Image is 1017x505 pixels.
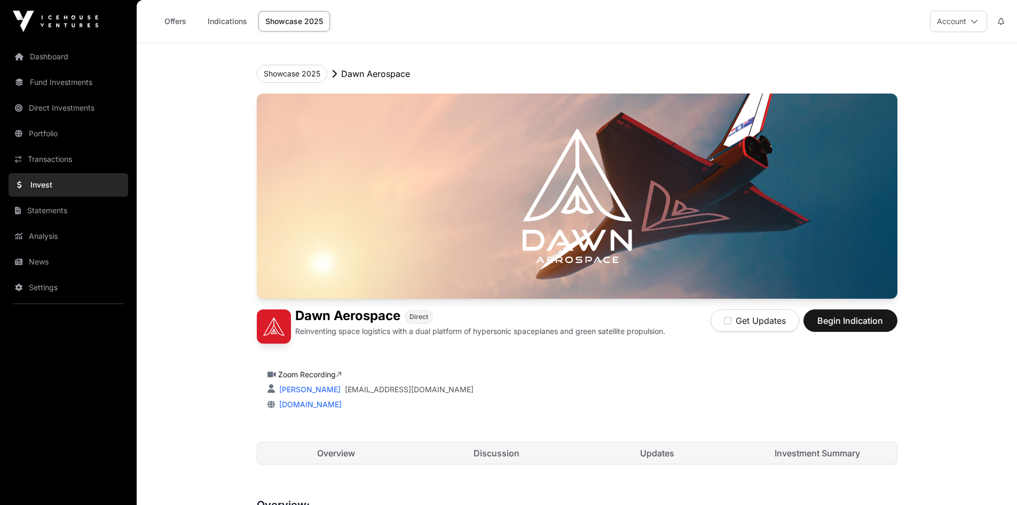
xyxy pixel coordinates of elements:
a: Overview [257,442,416,464]
a: Zoom Recording [278,370,342,379]
img: Dawn Aerospace [257,94,897,299]
a: Begin Indication [803,320,897,331]
button: Get Updates [711,309,799,332]
p: Reinventing space logistics with a dual platform of hypersonic spaceplanes and green satellite pr... [295,326,665,337]
a: Investment Summary [738,442,897,464]
button: Begin Indication [803,309,897,332]
a: [PERSON_NAME] [277,385,341,394]
a: Indications [201,11,254,32]
img: Icehouse Ventures Logo [13,11,98,32]
button: Showcase 2025 [257,65,327,83]
a: Updates [578,442,737,464]
span: Direct [409,313,428,321]
a: Offers [154,11,196,32]
a: Transactions [9,147,128,171]
a: Portfolio [9,122,128,145]
a: Dashboard [9,45,128,68]
a: Discussion [417,442,576,464]
a: Fund Investments [9,71,128,94]
a: Direct Investments [9,96,128,120]
a: Invest [9,173,128,197]
a: Analysis [9,224,128,248]
a: [EMAIL_ADDRESS][DOMAIN_NAME] [345,384,474,395]
a: Showcase 2025 [258,11,330,32]
a: Settings [9,276,128,299]
span: Begin Indication [817,314,884,327]
p: Dawn Aerospace [341,67,410,80]
a: [DOMAIN_NAME] [275,400,342,409]
nav: Tabs [257,442,897,464]
h1: Dawn Aerospace [295,309,400,324]
a: News [9,250,128,274]
button: Account [930,11,987,32]
img: Dawn Aerospace [257,309,291,344]
a: Statements [9,199,128,222]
